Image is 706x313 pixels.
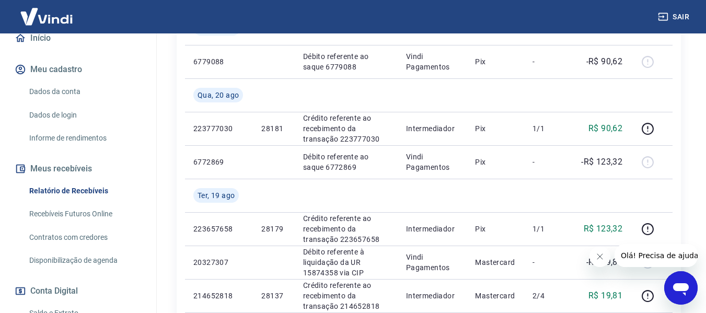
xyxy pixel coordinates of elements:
p: Intermediador [406,224,459,234]
a: Relatório de Recebíveis [25,180,144,202]
span: Qua, 20 ago [198,90,239,100]
p: Débito referente ao saque 6772869 [303,152,389,172]
p: 20327307 [193,257,245,268]
button: Sair [656,7,693,27]
p: Pix [475,157,516,167]
p: 6772869 [193,157,245,167]
p: Pix [475,224,516,234]
p: 6779088 [193,56,245,67]
p: 28181 [261,123,286,134]
a: Dados de login [25,105,144,126]
p: Crédito referente ao recebimento da transação 214652818 [303,280,389,311]
a: Início [13,27,144,50]
p: - [533,56,563,67]
p: 2/4 [533,291,563,301]
p: Vindi Pagamentos [406,51,459,72]
p: Pix [475,56,516,67]
p: R$ 90,62 [588,122,622,135]
p: Intermediador [406,291,459,301]
p: R$ 19,81 [588,289,622,302]
span: Ter, 19 ago [198,190,235,201]
p: -R$ 123,32 [581,156,622,168]
p: Débito referente ao saque 6779088 [303,51,389,72]
p: 1/1 [533,224,563,234]
a: Contratos com credores [25,227,144,248]
a: Recebíveis Futuros Online [25,203,144,225]
p: -R$ 19,81 [586,256,623,269]
a: Disponibilização de agenda [25,250,144,271]
p: -R$ 90,62 [586,55,623,68]
p: Pix [475,123,516,134]
img: Vindi [13,1,80,32]
p: Mastercard [475,291,516,301]
a: Informe de rendimentos [25,127,144,149]
p: 28179 [261,224,286,234]
p: Crédito referente ao recebimento da transação 223657658 [303,213,389,245]
iframe: Fechar mensagem [589,246,610,267]
p: Crédito referente ao recebimento da transação 223777030 [303,113,389,144]
p: 223777030 [193,123,245,134]
span: Olá! Precisa de ajuda? [6,7,88,16]
p: 214652818 [193,291,245,301]
p: R$ 123,32 [584,223,623,235]
p: Vindi Pagamentos [406,152,459,172]
p: - [533,257,563,268]
iframe: Mensagem da empresa [615,244,698,267]
p: 28137 [261,291,286,301]
button: Meu cadastro [13,58,144,81]
a: Dados da conta [25,81,144,102]
p: Intermediador [406,123,459,134]
button: Meus recebíveis [13,157,144,180]
p: Mastercard [475,257,516,268]
button: Conta Digital [13,280,144,303]
p: 1/1 [533,123,563,134]
p: - [533,157,563,167]
p: Vindi Pagamentos [406,252,459,273]
p: Débito referente à liquidação da UR 15874358 via CIP [303,247,389,278]
p: 223657658 [193,224,245,234]
iframe: Botão para abrir a janela de mensagens [664,271,698,305]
